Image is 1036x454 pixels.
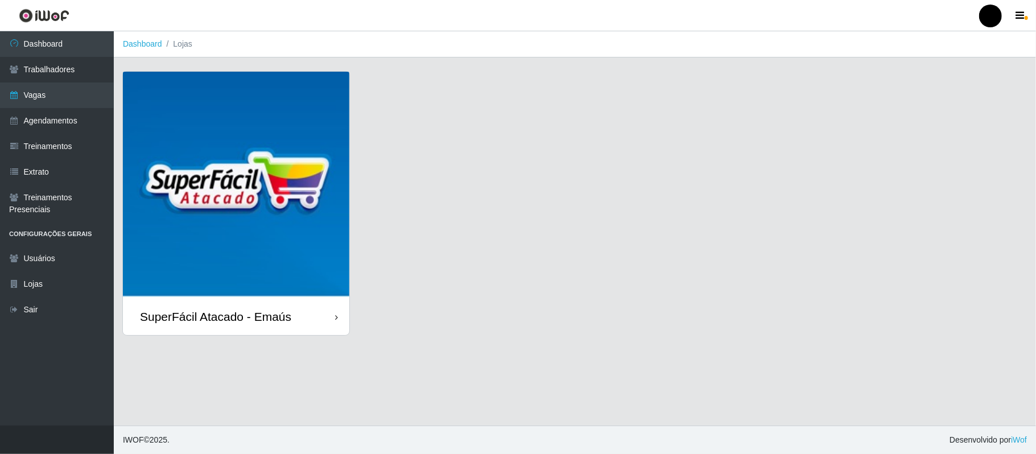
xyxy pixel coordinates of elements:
[950,434,1027,446] span: Desenvolvido por
[123,72,349,335] a: SuperFácil Atacado - Emaús
[114,31,1036,57] nav: breadcrumb
[123,39,162,48] a: Dashboard
[140,309,291,324] div: SuperFácil Atacado - Emaús
[19,9,69,23] img: CoreUI Logo
[1011,435,1027,444] a: iWof
[123,434,170,446] span: © 2025 .
[123,435,144,444] span: IWOF
[123,72,349,298] img: cardImg
[162,38,192,50] li: Lojas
